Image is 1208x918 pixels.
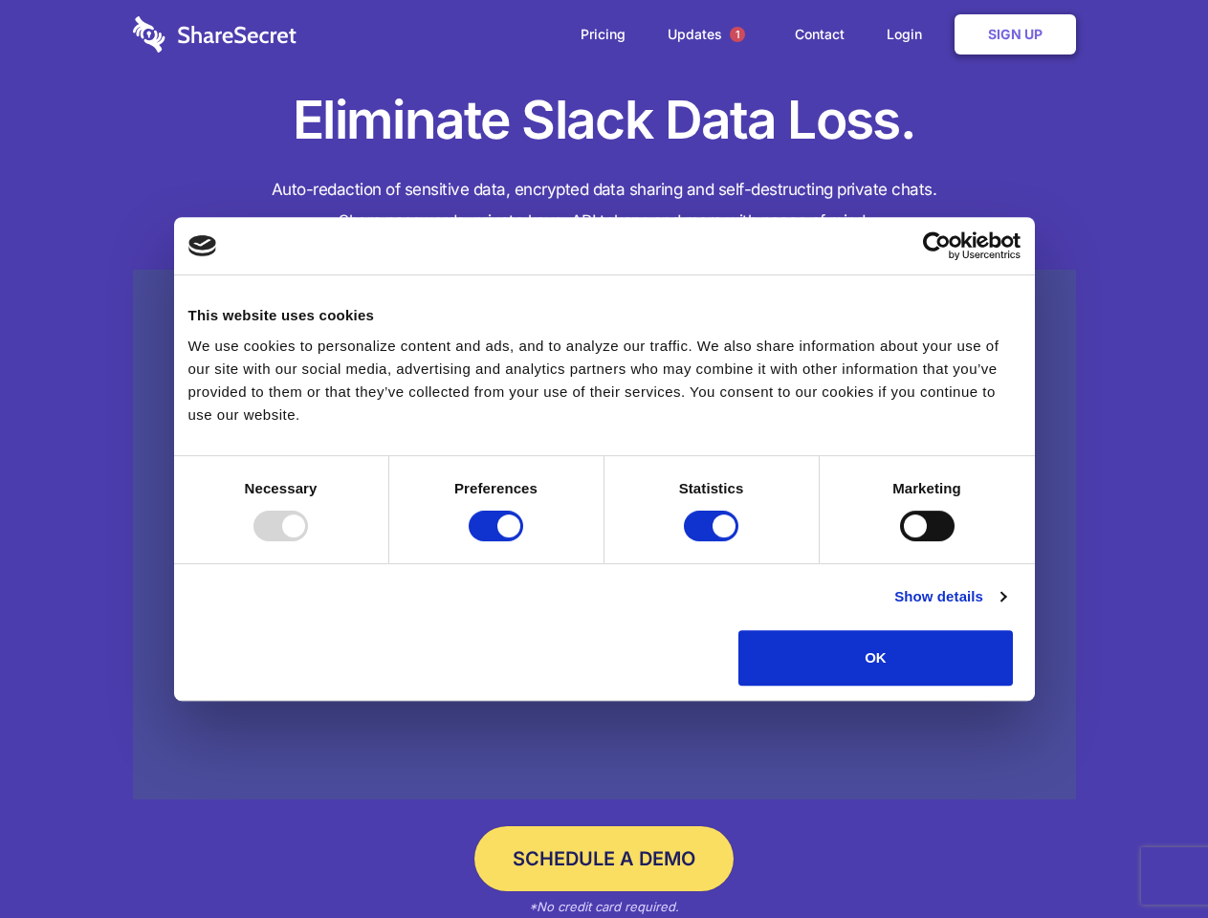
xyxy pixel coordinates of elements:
a: Pricing [561,5,645,64]
strong: Necessary [245,480,318,496]
strong: Statistics [679,480,744,496]
div: We use cookies to personalize content and ads, and to analyze our traffic. We also share informat... [188,335,1021,426]
img: logo [188,235,217,256]
a: Contact [776,5,864,64]
a: Schedule a Demo [474,826,734,891]
strong: Preferences [454,480,538,496]
h4: Auto-redaction of sensitive data, encrypted data sharing and self-destructing private chats. Shar... [133,174,1076,237]
h1: Eliminate Slack Data Loss. [133,86,1076,155]
a: Show details [894,585,1005,608]
div: This website uses cookies [188,304,1021,327]
a: Wistia video thumbnail [133,270,1076,800]
a: Sign Up [955,14,1076,55]
a: Usercentrics Cookiebot - opens in a new window [853,231,1021,260]
button: OK [738,630,1013,686]
span: 1 [730,27,745,42]
strong: Marketing [892,480,961,496]
img: logo-wordmark-white-trans-d4663122ce5f474addd5e946df7df03e33cb6a1c49d2221995e7729f52c070b2.svg [133,16,297,53]
a: Login [868,5,951,64]
em: *No credit card required. [529,899,679,914]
